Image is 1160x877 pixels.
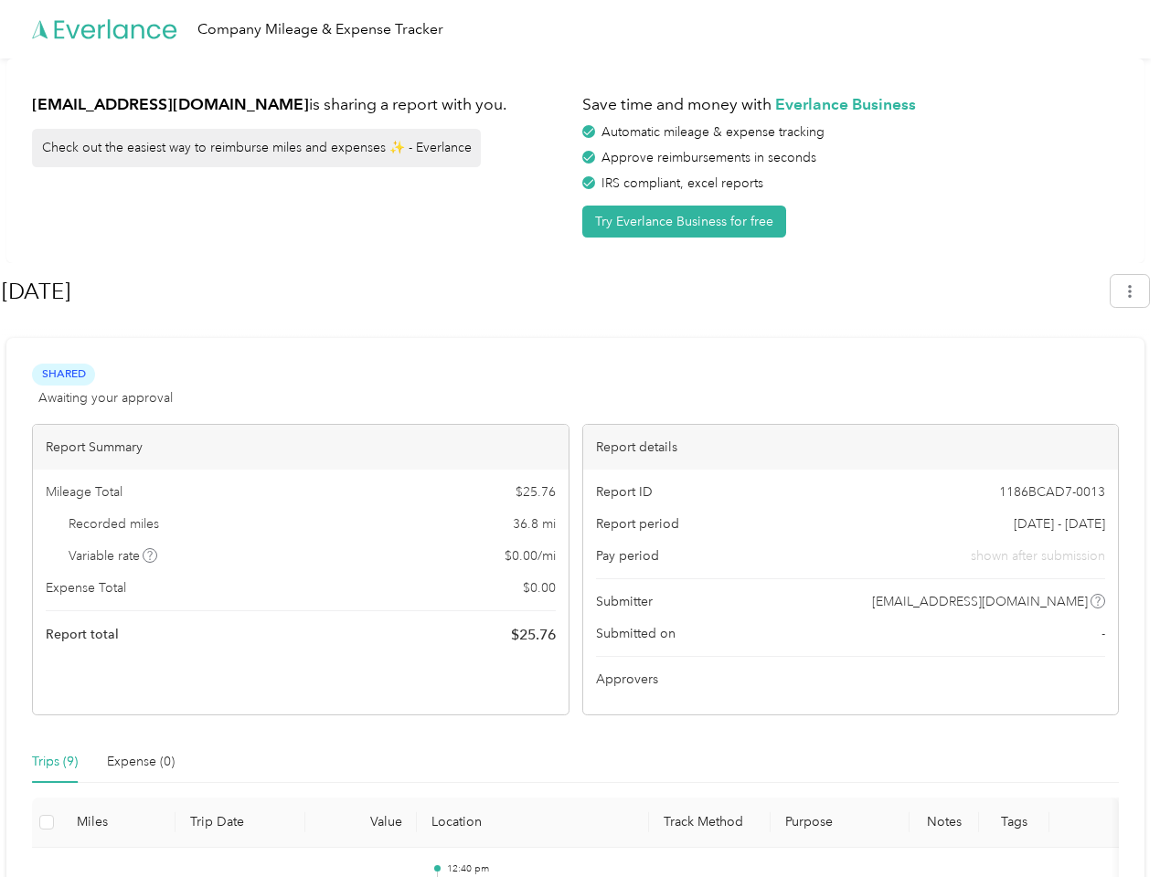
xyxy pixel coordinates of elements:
[511,624,556,646] span: $ 25.76
[32,129,481,167] div: Check out the easiest way to reimburse miles and expenses ✨ - Everlance
[771,798,910,848] th: Purpose
[999,482,1105,502] span: 1186BCAD7-0013
[32,364,95,385] span: Shared
[32,752,78,772] div: Trips (9)
[62,798,176,848] th: Miles
[601,150,816,165] span: Approve reimbursements in seconds
[910,798,979,848] th: Notes
[516,482,556,502] span: $ 25.76
[583,425,1119,470] div: Report details
[582,206,786,238] button: Try Everlance Business for free
[32,94,309,113] strong: [EMAIL_ADDRESS][DOMAIN_NAME]
[596,546,659,565] span: Pay period
[107,752,175,772] div: Expense (0)
[596,624,676,643] span: Submitted on
[979,798,1048,848] th: Tags
[513,514,556,534] span: 36.8 mi
[46,625,119,644] span: Report total
[46,578,126,597] span: Expense Total
[523,578,556,597] span: $ 0.00
[596,482,653,502] span: Report ID
[69,514,159,534] span: Recorded miles
[46,482,122,502] span: Mileage Total
[38,388,173,407] span: Awaiting your approval
[596,670,658,689] span: Approvers
[176,798,305,848] th: Trip Date
[69,546,158,565] span: Variable rate
[197,18,443,41] div: Company Mileage & Expense Tracker
[971,546,1105,565] span: shown after submission
[601,124,825,140] span: Automatic mileage & expense tracking
[596,592,653,611] span: Submitter
[2,269,1098,313] h1: Aug 2025
[447,862,635,875] p: 12:40 pm
[582,93,1120,116] h1: Save time and money with
[601,175,763,191] span: IRS compliant, excel reports
[32,93,569,116] h1: is sharing a report with you.
[33,425,569,470] div: Report Summary
[505,546,556,565] span: $ 0.00 / mi
[1101,624,1105,643] span: -
[1014,514,1105,534] span: [DATE] - [DATE]
[417,798,649,848] th: Location
[649,798,770,848] th: Track Method
[872,592,1088,611] span: [EMAIL_ADDRESS][DOMAIN_NAME]
[305,798,417,848] th: Value
[775,94,916,113] strong: Everlance Business
[596,514,679,534] span: Report period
